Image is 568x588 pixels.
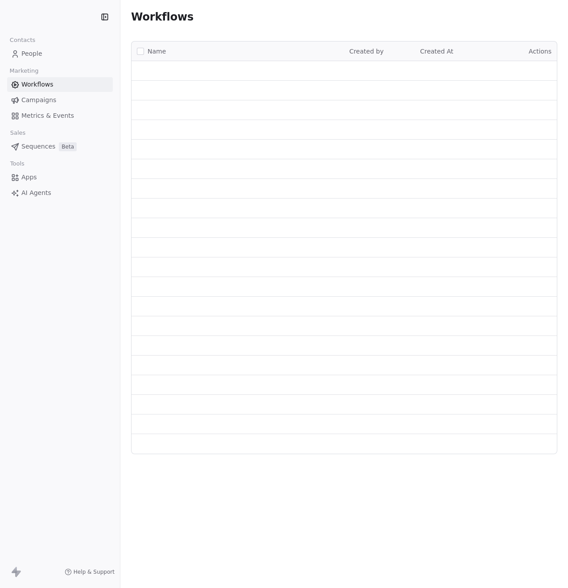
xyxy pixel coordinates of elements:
[21,49,42,58] span: People
[74,568,115,576] span: Help & Support
[6,126,29,140] span: Sales
[21,111,74,120] span: Metrics & Events
[529,48,552,55] span: Actions
[65,568,115,576] a: Help & Support
[59,142,77,151] span: Beta
[7,77,113,92] a: Workflows
[7,170,113,185] a: Apps
[21,173,37,182] span: Apps
[7,186,113,200] a: AI Agents
[7,93,113,108] a: Campaigns
[6,33,39,47] span: Contacts
[6,157,28,170] span: Tools
[7,46,113,61] a: People
[7,139,113,154] a: SequencesBeta
[21,142,55,151] span: Sequences
[6,64,42,78] span: Marketing
[21,95,56,105] span: Campaigns
[349,48,383,55] span: Created by
[7,108,113,123] a: Metrics & Events
[131,11,193,23] span: Workflows
[420,48,453,55] span: Created At
[148,47,166,56] span: Name
[21,80,54,89] span: Workflows
[21,188,51,198] span: AI Agents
